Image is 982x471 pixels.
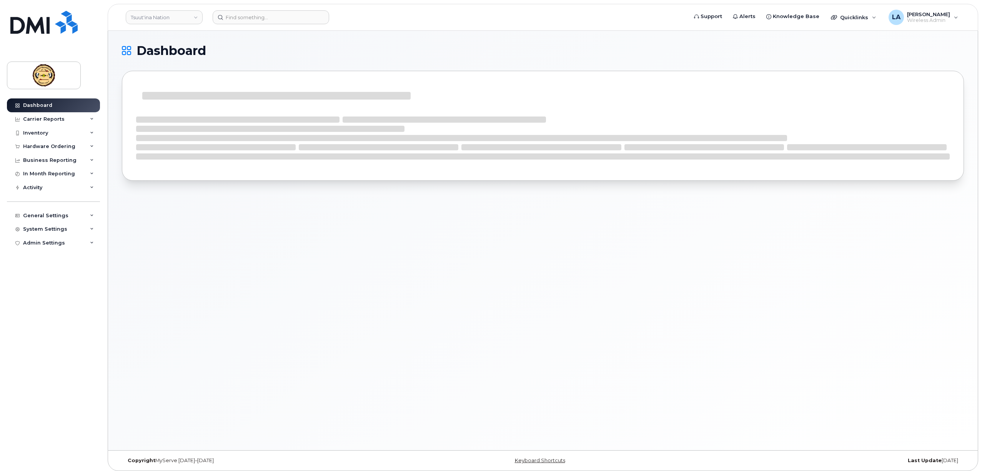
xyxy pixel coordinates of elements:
span: Dashboard [136,45,206,57]
strong: Copyright [128,458,155,463]
div: [DATE] [683,458,964,464]
a: Keyboard Shortcuts [515,458,565,463]
strong: Last Update [908,458,942,463]
div: MyServe [DATE]–[DATE] [122,458,403,464]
